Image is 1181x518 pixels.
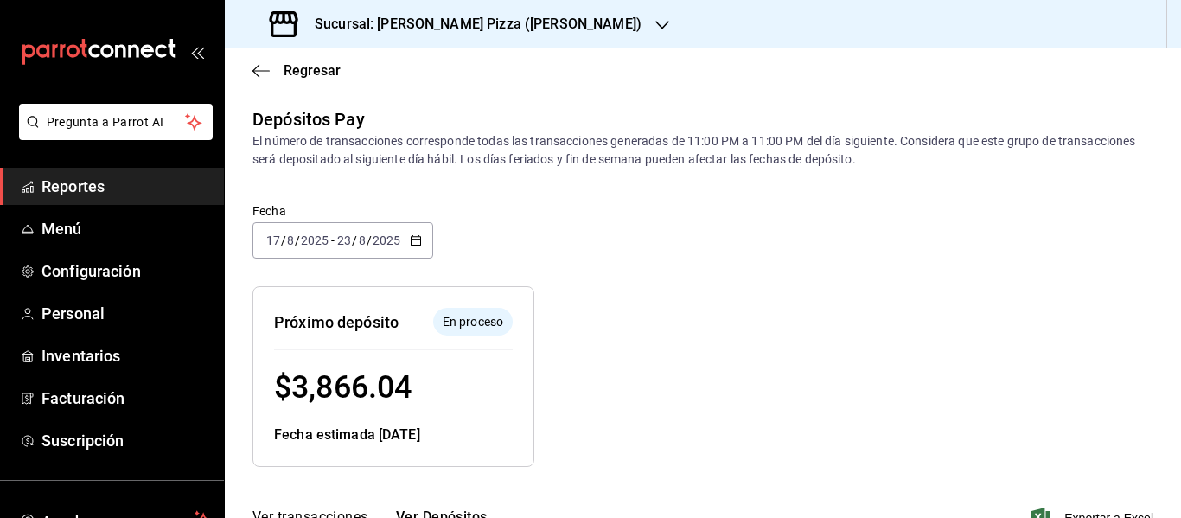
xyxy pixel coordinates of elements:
[41,344,210,368] span: Inventarios
[265,233,281,247] input: --
[358,233,367,247] input: --
[372,233,401,247] input: ----
[274,425,513,445] div: Fecha estimada [DATE]
[252,132,1153,169] div: El número de transacciones corresponde todas las transacciones generadas de 11:00 PM a 11:00 PM d...
[433,308,513,336] div: El depósito aún no se ha enviado a tu cuenta bancaria.
[41,302,210,325] span: Personal
[12,125,213,144] a: Pregunta a Parrot AI
[300,233,329,247] input: ----
[281,233,286,247] span: /
[41,429,210,452] span: Suscripción
[41,175,210,198] span: Reportes
[331,233,335,247] span: -
[41,387,210,410] span: Facturación
[301,14,642,35] h3: Sucursal: [PERSON_NAME] Pizza ([PERSON_NAME])
[274,369,412,406] span: $ 3,866.04
[286,233,295,247] input: --
[367,233,372,247] span: /
[295,233,300,247] span: /
[252,106,365,132] div: Depósitos Pay
[274,310,399,334] div: Próximo depósito
[252,205,433,217] label: Fecha
[47,113,186,131] span: Pregunta a Parrot AI
[252,62,341,79] button: Regresar
[436,313,510,331] span: En proceso
[41,259,210,283] span: Configuración
[41,217,210,240] span: Menú
[352,233,357,247] span: /
[284,62,341,79] span: Regresar
[19,104,213,140] button: Pregunta a Parrot AI
[190,45,204,59] button: open_drawer_menu
[336,233,352,247] input: --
